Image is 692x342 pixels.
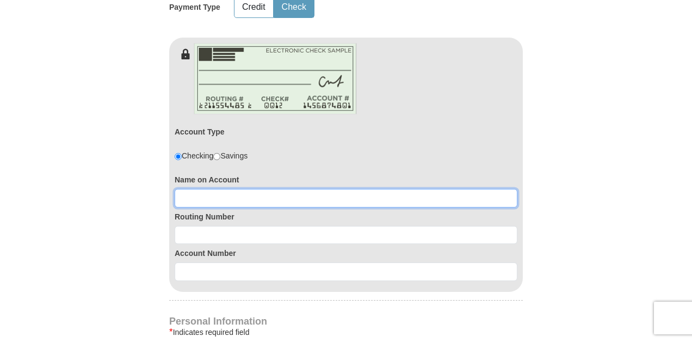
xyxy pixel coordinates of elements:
[175,150,248,161] div: Checking Savings
[169,3,220,12] h5: Payment Type
[194,43,357,114] img: check-en.png
[175,248,517,259] label: Account Number
[175,126,225,137] label: Account Type
[169,317,523,326] h4: Personal Information
[175,211,517,222] label: Routing Number
[175,174,517,185] label: Name on Account
[169,326,523,339] div: Indicates required field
